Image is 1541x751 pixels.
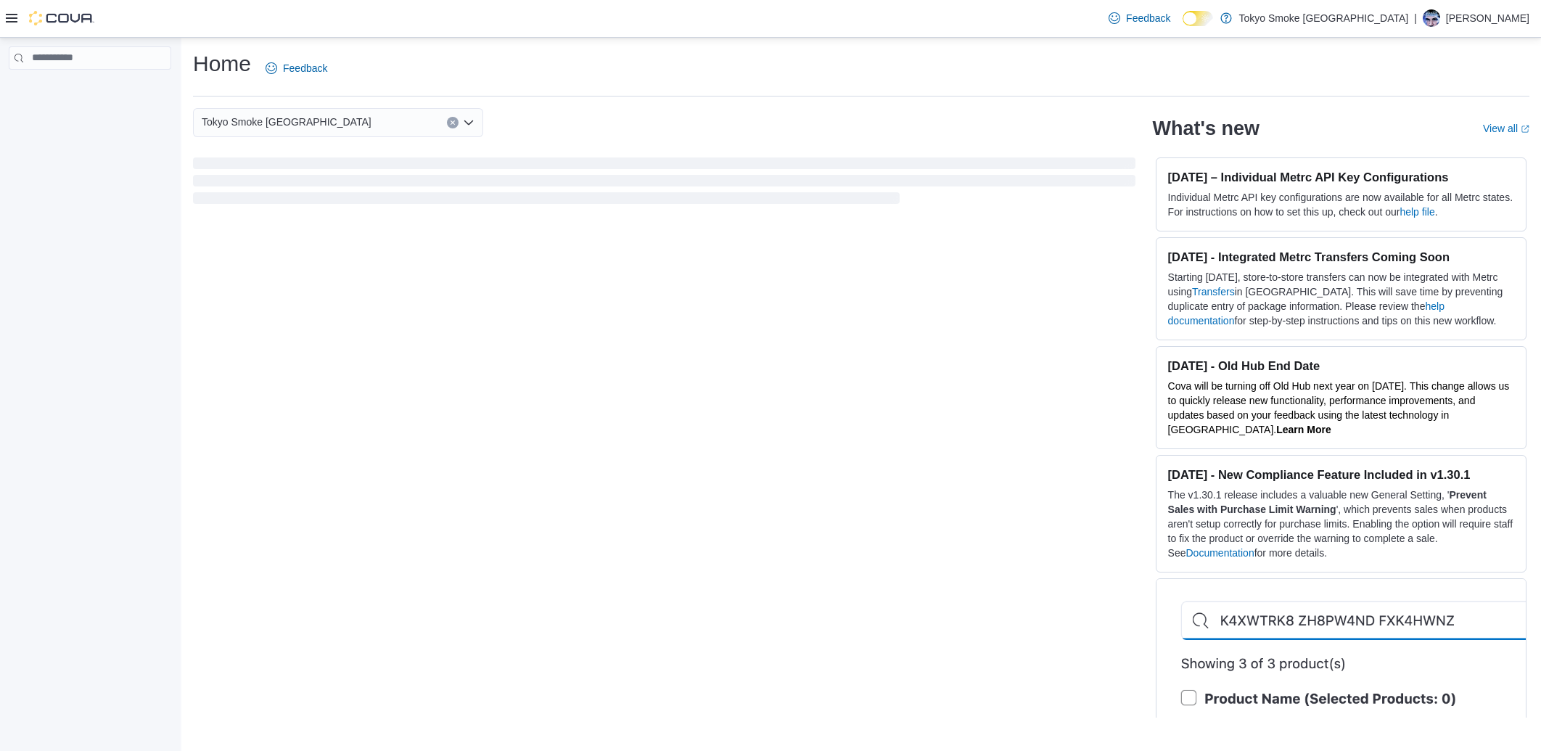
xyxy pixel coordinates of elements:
[1126,11,1170,25] span: Feedback
[29,11,94,25] img: Cova
[447,117,459,128] button: Clear input
[1168,380,1510,435] span: Cova will be turning off Old Hub next year on [DATE]. This change allows us to quickly release ne...
[1192,286,1235,297] a: Transfers
[1103,4,1176,33] a: Feedback
[1183,26,1183,27] span: Dark Mode
[1168,489,1487,515] strong: Prevent Sales with Purchase Limit Warning
[283,61,327,75] span: Feedback
[1168,488,1514,560] p: The v1.30.1 release includes a valuable new General Setting, ' ', which prevents sales when produ...
[1276,424,1331,435] a: Learn More
[1400,206,1434,218] a: help file
[1153,117,1259,140] h2: What's new
[1446,9,1529,27] p: [PERSON_NAME]
[1186,547,1254,559] a: Documentation
[1239,9,1409,27] p: Tokyo Smoke [GEOGRAPHIC_DATA]
[260,54,333,83] a: Feedback
[1168,358,1514,373] h3: [DATE] - Old Hub End Date
[1423,9,1440,27] div: Martina Nemanic
[1414,9,1417,27] p: |
[1168,467,1514,482] h3: [DATE] - New Compliance Feature Included in v1.30.1
[1168,300,1445,327] a: help documentation
[1483,123,1529,134] a: View allExternal link
[1521,125,1529,134] svg: External link
[1168,190,1514,219] p: Individual Metrc API key configurations are now available for all Metrc states. For instructions ...
[1168,170,1514,184] h3: [DATE] – Individual Metrc API Key Configurations
[1168,270,1514,328] p: Starting [DATE], store-to-store transfers can now be integrated with Metrc using in [GEOGRAPHIC_D...
[1168,250,1514,264] h3: [DATE] - Integrated Metrc Transfers Coming Soon
[9,73,171,107] nav: Complex example
[202,113,371,131] span: Tokyo Smoke [GEOGRAPHIC_DATA]
[193,49,251,78] h1: Home
[463,117,474,128] button: Open list of options
[1183,11,1213,26] input: Dark Mode
[193,160,1135,207] span: Loading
